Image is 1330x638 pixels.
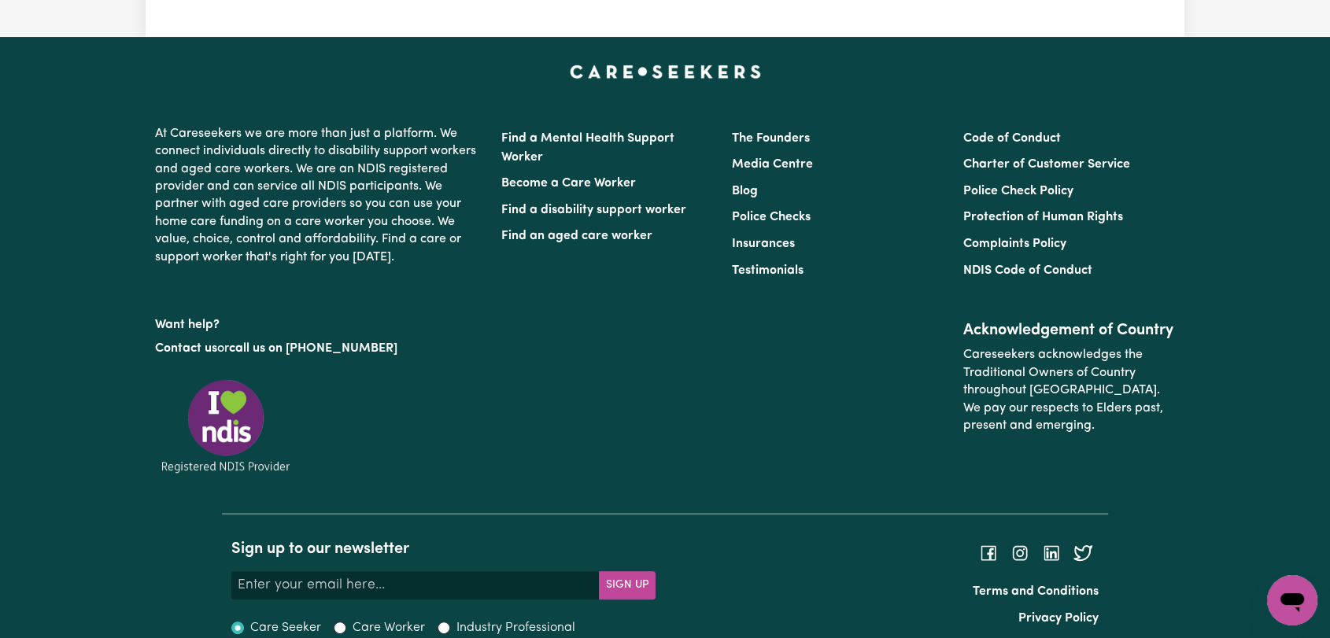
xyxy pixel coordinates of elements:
a: The Founders [732,132,810,145]
a: Follow Careseekers on Instagram [1010,547,1029,559]
label: Care Seeker [250,618,321,637]
a: Careseekers home page [570,65,761,78]
label: Industry Professional [456,618,575,637]
a: Blog [732,185,758,197]
a: Complaints Policy [963,238,1066,250]
a: Insurances [732,238,795,250]
input: Enter your email here... [231,571,600,599]
a: Privacy Policy [1018,612,1099,625]
p: Want help? [155,310,482,334]
a: Testimonials [732,264,804,277]
a: Contact us [155,342,217,355]
a: Find a disability support worker [501,204,686,216]
a: Police Checks [732,211,811,223]
a: Follow Careseekers on Twitter [1073,547,1092,559]
p: Careseekers acknowledges the Traditional Owners of Country throughout [GEOGRAPHIC_DATA]. We pay o... [963,340,1175,441]
a: Media Centre [732,158,813,171]
img: Registered NDIS provider [155,377,297,475]
p: At Careseekers we are more than just a platform. We connect individuals directly to disability su... [155,119,482,272]
p: or [155,334,482,363]
a: Protection of Human Rights [963,211,1123,223]
h2: Sign up to our newsletter [231,540,656,559]
label: Care Worker [353,618,425,637]
a: Code of Conduct [963,132,1061,145]
a: NDIS Code of Conduct [963,264,1092,277]
a: Charter of Customer Service [963,158,1130,171]
iframe: Button to launch messaging window [1267,575,1317,625]
a: Find an aged care worker [501,230,652,242]
a: call us on [PHONE_NUMBER] [229,342,397,355]
a: Terms and Conditions [973,585,1099,598]
button: Subscribe [599,571,656,599]
h2: Acknowledgement of Country [963,321,1175,340]
a: Find a Mental Health Support Worker [501,132,674,164]
a: Follow Careseekers on LinkedIn [1042,547,1061,559]
a: Police Check Policy [963,185,1073,197]
a: Become a Care Worker [501,177,636,190]
a: Follow Careseekers on Facebook [979,547,998,559]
